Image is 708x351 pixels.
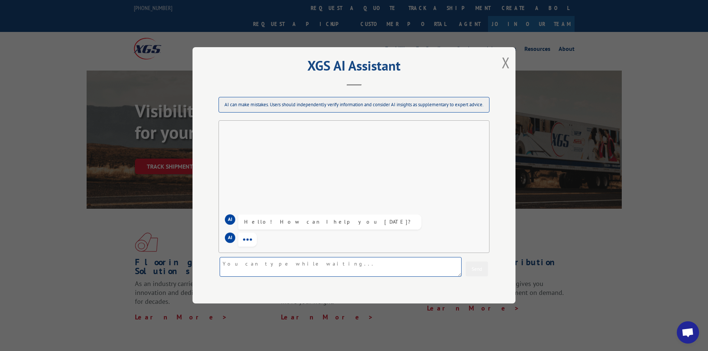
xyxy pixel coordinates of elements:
[219,97,489,113] div: AI can make mistakes. Users should independently verify information and consider AI insights as s...
[466,262,488,277] button: Send
[244,218,416,226] div: Hello! How can I help you [DATE]?
[211,61,497,75] h2: XGS AI Assistant
[677,321,699,344] div: Open chat
[502,53,510,72] button: Close modal
[225,215,235,225] div: AI
[225,233,235,243] div: AI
